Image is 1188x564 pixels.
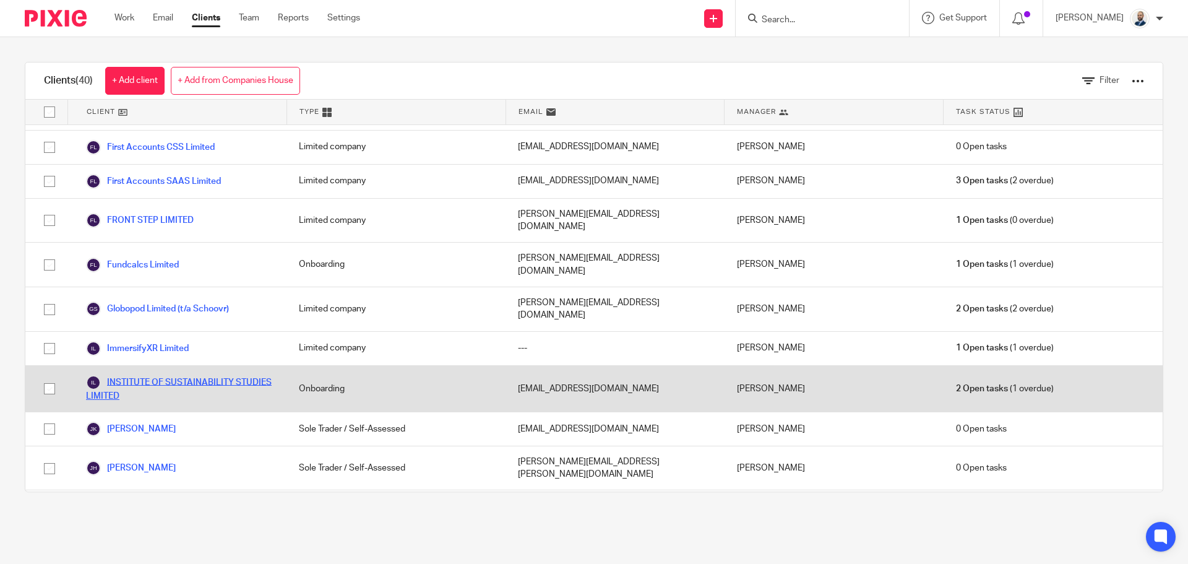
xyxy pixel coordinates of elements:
[286,366,506,412] div: Onboarding
[86,461,101,475] img: svg%3E
[506,165,725,198] div: [EMAIL_ADDRESS][DOMAIN_NAME]
[956,303,1008,315] span: 2 Open tasks
[286,332,506,365] div: Limited company
[192,12,220,24] a: Clients
[956,175,1008,187] span: 3 Open tasks
[506,490,725,534] div: [PERSON_NAME][EMAIL_ADDRESS][DOMAIN_NAME]
[737,106,776,117] span: Manager
[286,490,506,534] div: Sole Trader / Self-Assessed
[956,342,1008,354] span: 1 Open tasks
[725,131,944,164] div: [PERSON_NAME]
[286,165,506,198] div: Limited company
[725,287,944,331] div: [PERSON_NAME]
[506,412,725,446] div: [EMAIL_ADDRESS][DOMAIN_NAME]
[75,76,93,85] span: (40)
[956,258,1054,271] span: (1 overdue)
[105,67,165,95] a: + Add client
[286,199,506,243] div: Limited company
[86,174,221,189] a: First Accounts SAAS Limited
[86,213,101,228] img: svg%3E
[86,461,176,475] a: [PERSON_NAME]
[286,412,506,446] div: Sole Trader / Self-Assessed
[86,375,274,402] a: INSTITUTE OF SUSTAINABILITY STUDIES LIMITED
[86,302,101,316] img: svg%3E
[506,332,725,365] div: ---
[956,303,1054,315] span: (2 overdue)
[956,383,1008,395] span: 2 Open tasks
[956,106,1010,117] span: Task Status
[725,490,944,534] div: [PERSON_NAME]
[956,423,1007,435] span: 0 Open tasks
[86,213,194,228] a: FRONT STEP LIMITED
[939,14,987,22] span: Get Support
[86,258,179,272] a: Fundcalcs Limited
[956,342,1054,354] span: (1 overdue)
[1100,76,1119,85] span: Filter
[299,106,319,117] span: Type
[86,258,101,272] img: svg%3E
[286,446,506,490] div: Sole Trader / Self-Assessed
[956,462,1007,474] span: 0 Open tasks
[506,199,725,243] div: [PERSON_NAME][EMAIL_ADDRESS][DOMAIN_NAME]
[38,100,61,124] input: Select all
[1056,12,1124,24] p: [PERSON_NAME]
[286,131,506,164] div: Limited company
[86,140,215,155] a: First Accounts CSS Limited
[725,243,944,287] div: [PERSON_NAME]
[327,12,360,24] a: Settings
[86,140,101,155] img: svg%3E
[25,10,87,27] img: Pixie
[506,446,725,490] div: [PERSON_NAME][EMAIL_ADDRESS][PERSON_NAME][DOMAIN_NAME]
[239,12,259,24] a: Team
[86,174,101,189] img: svg%3E
[171,67,300,95] a: + Add from Companies House
[956,214,1008,227] span: 1 Open tasks
[506,287,725,331] div: [PERSON_NAME][EMAIL_ADDRESS][DOMAIN_NAME]
[86,375,101,390] img: svg%3E
[153,12,173,24] a: Email
[278,12,309,24] a: Reports
[956,141,1007,153] span: 0 Open tasks
[286,243,506,287] div: Onboarding
[725,165,944,198] div: [PERSON_NAME]
[519,106,543,117] span: Email
[725,366,944,412] div: [PERSON_NAME]
[86,422,176,436] a: [PERSON_NAME]
[86,302,229,316] a: Globopod Limited (t/a Schoovr)
[86,341,189,356] a: ImmersifyXR Limited
[725,199,944,243] div: [PERSON_NAME]
[956,383,1054,395] span: (1 overdue)
[286,287,506,331] div: Limited company
[44,74,93,87] h1: Clients
[506,366,725,412] div: [EMAIL_ADDRESS][DOMAIN_NAME]
[1130,9,1150,28] img: Mark%20LI%20profiler.png
[760,15,872,26] input: Search
[86,341,101,356] img: svg%3E
[725,332,944,365] div: [PERSON_NAME]
[725,446,944,490] div: [PERSON_NAME]
[956,214,1054,227] span: (0 overdue)
[956,258,1008,271] span: 1 Open tasks
[86,422,101,436] img: svg%3E
[506,131,725,164] div: [EMAIL_ADDRESS][DOMAIN_NAME]
[87,106,115,117] span: Client
[114,12,134,24] a: Work
[725,412,944,446] div: [PERSON_NAME]
[956,175,1054,187] span: (2 overdue)
[506,243,725,287] div: [PERSON_NAME][EMAIL_ADDRESS][DOMAIN_NAME]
